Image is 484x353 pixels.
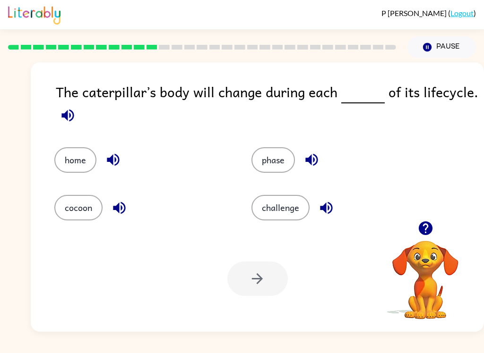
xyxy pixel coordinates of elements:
[450,8,474,17] a: Logout
[407,36,476,58] button: Pause
[54,195,103,220] button: cocoon
[54,147,96,173] button: home
[56,81,484,128] div: The caterpillar’s body will change during each of its lifecycle.
[381,8,448,17] span: P [PERSON_NAME]
[251,147,295,173] button: phase
[381,8,476,17] div: ( )
[378,226,473,320] video: Your browser must support playing .mp4 files to use Literably. Please try using another browser.
[8,4,60,25] img: Literably
[251,195,310,220] button: challenge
